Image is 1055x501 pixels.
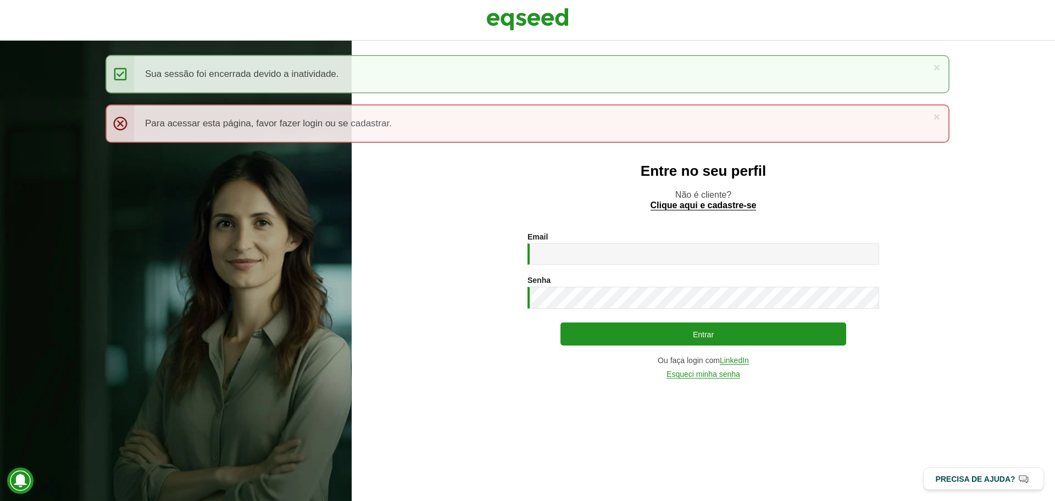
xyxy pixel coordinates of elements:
img: EqSeed Logo [486,5,569,33]
h2: Entre no seu perfil [374,163,1033,179]
button: Entrar [560,322,846,346]
div: Sua sessão foi encerrada devido a inatividade. [105,55,949,93]
a: × [934,62,940,73]
div: Ou faça login com [527,357,879,365]
a: × [934,111,940,123]
a: Esqueci minha senha [667,370,740,378]
div: Para acessar esta página, favor fazer login ou se cadastrar. [105,104,949,143]
p: Não é cliente? [374,190,1033,210]
label: Senha [527,276,551,284]
a: Clique aqui e cadastre-se [651,201,757,210]
label: Email [527,233,548,241]
a: LinkedIn [720,357,749,365]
